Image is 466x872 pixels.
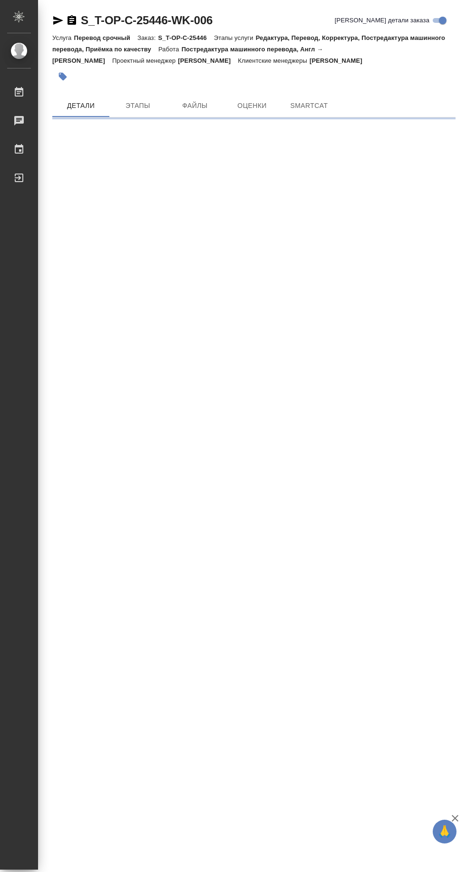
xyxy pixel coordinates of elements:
p: Этапы услуги [214,34,256,41]
p: Проектный менеджер [112,57,178,64]
button: 🙏 [433,820,456,843]
p: Клиентские менеджеры [238,57,310,64]
p: Постредактура машинного перевода, Англ → [PERSON_NAME] [52,46,323,64]
span: [PERSON_NAME] детали заказа [335,16,429,25]
button: Скопировать ссылку [66,15,78,26]
span: Детали [58,100,104,112]
p: Перевод срочный [74,34,137,41]
button: Добавить тэг [52,66,73,87]
p: Заказ: [137,34,158,41]
p: Работа [158,46,182,53]
a: S_T-OP-C-25446-WK-006 [81,14,213,27]
p: [PERSON_NAME] [310,57,369,64]
span: Этапы [115,100,161,112]
span: Файлы [172,100,218,112]
span: Оценки [229,100,275,112]
p: Услуга [52,34,74,41]
span: SmartCat [286,100,332,112]
button: Скопировать ссылку для ЯМессенджера [52,15,64,26]
p: S_T-OP-C-25446 [158,34,214,41]
p: [PERSON_NAME] [178,57,238,64]
span: 🙏 [437,822,453,842]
